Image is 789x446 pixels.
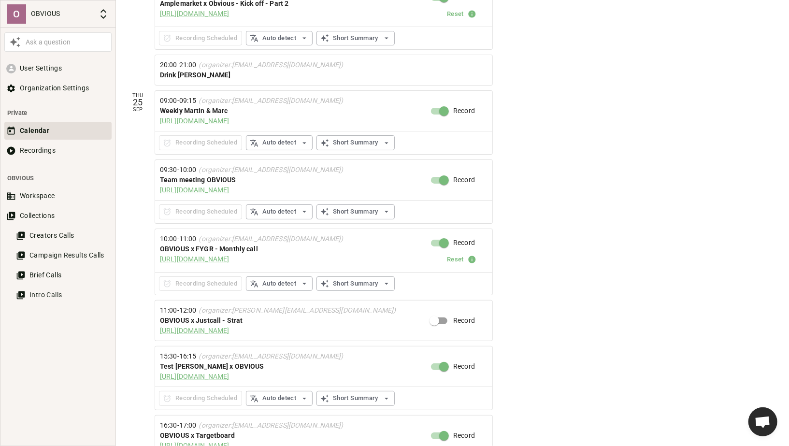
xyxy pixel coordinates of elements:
span: Record [453,316,475,326]
div: OBVIOUS x Justcall - Strat [160,316,430,326]
div: 25 [133,98,143,107]
div: 15:30 - 16:15 [160,351,430,361]
a: [URL][DOMAIN_NAME] [160,255,229,263]
a: [URL][DOMAIN_NAME] [160,373,229,380]
button: Template to use for generating the summary [316,31,395,46]
span: (organizer: [EMAIL_ADDRESS][DOMAIN_NAME] ) [199,97,343,104]
button: Language of the transcript [246,276,313,291]
button: Template to use for generating the summary [316,391,395,406]
span: Record [453,431,475,441]
button: Template to use for generating the summary [316,204,395,219]
button: Awesile Icon [7,34,23,50]
div: 09:00 - 09:15 [160,96,430,106]
span: Record [453,106,475,116]
button: Calendar [4,122,112,140]
button: Language of the transcript [246,135,313,150]
button: Language of the transcript [246,204,313,219]
p: OBVIOUS [31,9,94,19]
a: [URL][DOMAIN_NAME] [160,327,229,334]
button: Organization Settings [4,79,112,97]
div: 20:00 - 21:00 [160,60,483,70]
button: Collections [4,207,112,225]
div: Ask a question [23,37,109,47]
div: 10:00 - 11:00 [160,234,430,244]
div: Sep [133,107,143,112]
div: 16:30 - 17:00 [160,420,430,431]
button: Campaign Results Calls [14,246,112,264]
span: Record [453,175,475,185]
button: Template to use for generating the summary [316,135,395,150]
button: Brief Calls [14,266,112,284]
a: [URL][DOMAIN_NAME] [160,117,229,125]
a: [URL][DOMAIN_NAME] [160,186,229,194]
span: (organizer: [EMAIL_ADDRESS][DOMAIN_NAME] ) [199,352,343,360]
div: OBVIOUS x FYGR - Monthly call [160,244,430,254]
div: Thu [132,93,143,98]
button: Language of the transcript [246,391,313,406]
button: Creators Calls [14,227,112,245]
div: Team meeting OBVIOUS [160,175,430,185]
div: 11:00 - 12:00 [160,305,430,316]
button: Template to use for generating the summary [316,276,395,291]
span: (organizer: [PERSON_NAME][EMAIL_ADDRESS][DOMAIN_NAME] ) [199,306,396,314]
span: Record [453,238,475,248]
button: Reset [445,7,478,22]
button: Language of the transcript [246,31,313,46]
span: (organizer: [EMAIL_ADDRESS][DOMAIN_NAME] ) [199,235,343,243]
div: Weekly Martin & Marc [160,106,430,116]
div: Drink [PERSON_NAME] [160,70,483,80]
button: Intro Calls [14,286,112,304]
li: Private [4,104,112,122]
button: User Settings [4,59,112,77]
div: O [7,4,26,24]
button: Workspace [4,187,112,205]
button: Reset [445,252,478,267]
button: Recordings [4,142,112,159]
span: (organizer: [EMAIL_ADDRESS][DOMAIN_NAME] ) [199,166,343,173]
li: OBVIOUS [4,169,112,187]
div: OBVIOUS x Targetboard [160,431,430,441]
div: Ouvrir le chat [748,407,777,436]
div: 09:30 - 10:00 [160,165,430,175]
span: (organizer: [EMAIL_ADDRESS][DOMAIN_NAME] ) [199,61,343,69]
span: (organizer: [EMAIL_ADDRESS][DOMAIN_NAME] ) [199,421,343,429]
div: Test [PERSON_NAME] x OBVIOUS [160,361,430,372]
span: Record [453,361,475,372]
a: [URL][DOMAIN_NAME] [160,10,229,17]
